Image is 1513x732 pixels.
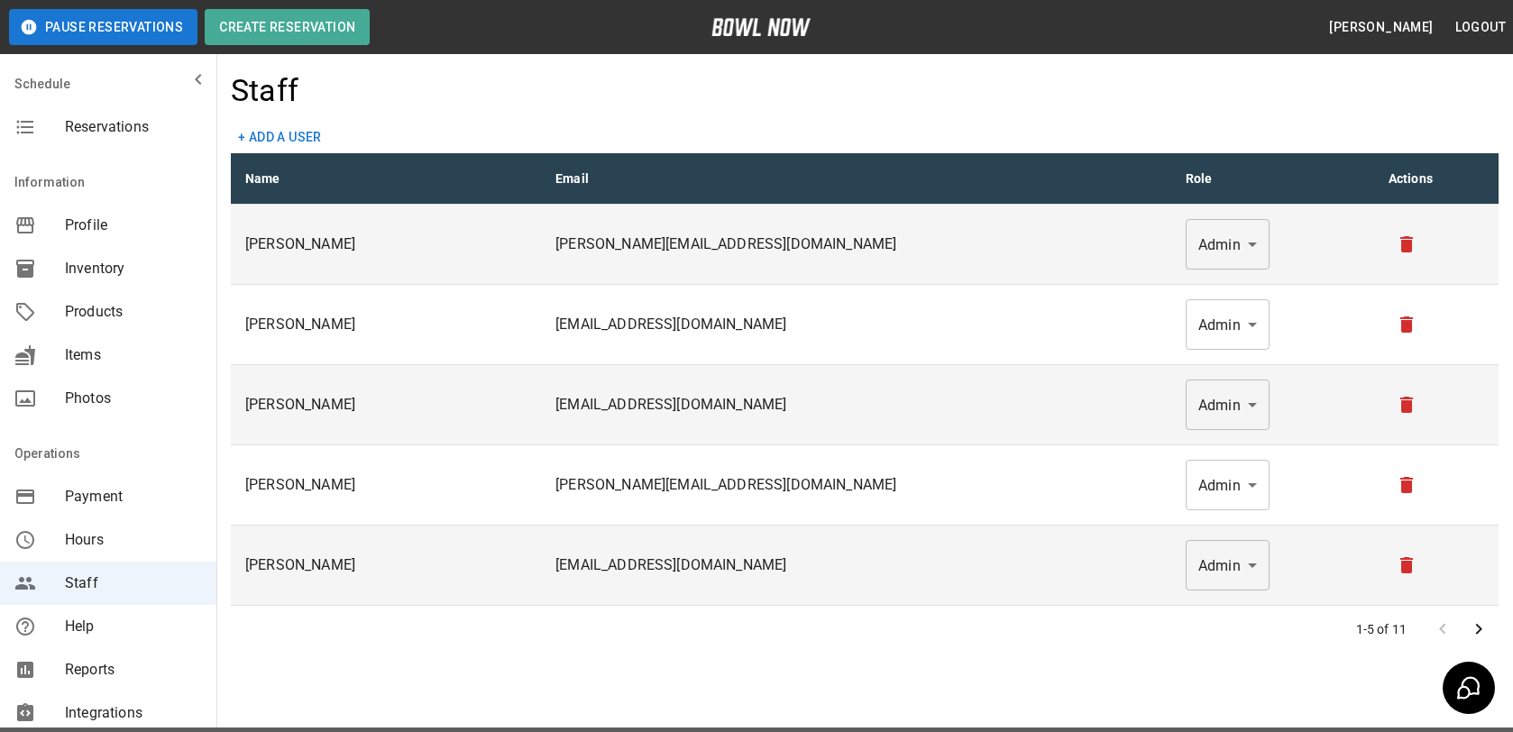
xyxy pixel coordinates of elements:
span: Integrations [65,702,202,724]
span: Items [65,344,202,366]
span: Payment [65,486,202,508]
span: Reports [65,659,202,681]
p: [PERSON_NAME] [245,314,527,335]
p: 1-5 of 11 [1356,620,1407,638]
button: Create Reservation [205,9,370,45]
button: Pause Reservations [9,9,197,45]
p: [EMAIL_ADDRESS][DOMAIN_NAME] [555,394,1157,416]
div: Admin [1186,299,1270,350]
button: remove [1389,547,1425,583]
p: [PERSON_NAME] [245,394,527,416]
div: Admin [1186,380,1270,430]
div: Admin [1186,219,1270,270]
th: Role [1171,153,1374,205]
button: + Add a user [231,121,329,154]
th: Email [541,153,1171,205]
span: Photos [65,388,202,409]
button: remove [1389,307,1425,343]
th: Name [231,153,541,205]
button: Logout [1448,11,1513,44]
span: Profile [65,215,202,236]
span: Reservations [65,116,202,138]
p: [PERSON_NAME][EMAIL_ADDRESS][DOMAIN_NAME] [555,474,1157,496]
th: Actions [1374,153,1499,205]
span: Staff [65,572,202,594]
button: Go to next page [1461,611,1497,647]
button: remove [1389,387,1425,423]
span: Help [65,616,202,637]
span: Products [65,301,202,323]
p: [PERSON_NAME] [245,554,527,576]
span: Inventory [65,258,202,279]
p: [EMAIL_ADDRESS][DOMAIN_NAME] [555,554,1157,576]
button: remove [1389,467,1425,503]
p: [EMAIL_ADDRESS][DOMAIN_NAME] [555,314,1157,335]
p: [PERSON_NAME][EMAIL_ADDRESS][DOMAIN_NAME] [555,233,1157,255]
table: sticky table [231,153,1499,606]
span: Hours [65,529,202,551]
h4: Staff [231,72,298,110]
button: remove [1389,226,1425,262]
p: [PERSON_NAME] [245,474,527,496]
div: Admin [1186,540,1270,590]
button: [PERSON_NAME] [1322,11,1440,44]
div: Admin [1186,460,1270,510]
p: [PERSON_NAME] [245,233,527,255]
img: logo [711,18,811,36]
